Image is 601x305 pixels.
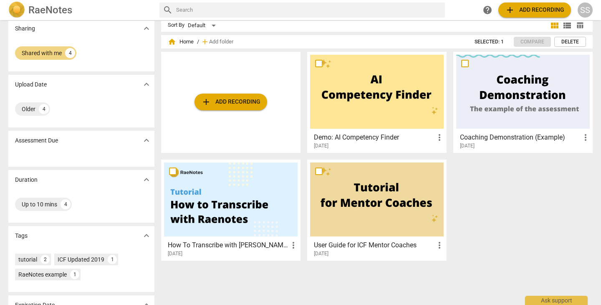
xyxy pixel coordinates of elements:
button: Upload [498,3,571,18]
span: more_vert [581,132,591,142]
span: expand_more [141,23,152,33]
button: Tile view [548,19,561,32]
button: Show more [140,78,153,91]
div: Default [188,19,219,32]
span: Add recording [201,97,260,107]
div: 1 [70,270,79,279]
span: Delete [561,38,579,46]
div: Shared with me [22,49,62,57]
span: / [197,39,199,45]
button: Show more [140,229,153,242]
span: Home [168,38,194,46]
span: expand_more [141,175,152,185]
div: 4 [65,48,75,58]
span: [DATE] [460,142,475,150]
div: Ask support [525,296,588,305]
button: Table view [573,19,586,32]
span: expand_more [141,79,152,89]
span: home [168,38,176,46]
p: Sharing [15,24,35,33]
span: expand_more [141,135,152,145]
span: add [201,38,209,46]
a: Demo: AI Competency Finder[DATE] [310,55,444,149]
div: Sort By [168,22,184,28]
a: LogoRaeNotes [8,2,153,18]
span: search [163,5,173,15]
button: Upload [194,94,267,110]
h3: Demo: AI Competency Finder [314,132,434,142]
button: Show more [140,173,153,186]
button: Show more [140,134,153,147]
a: How To Transcribe with [PERSON_NAME][DATE] [164,163,298,257]
div: 4 [61,199,71,209]
button: List view [561,19,573,32]
button: Delete [554,37,586,47]
div: tutorial [18,255,37,264]
a: Coaching Demonstration (Example)[DATE] [456,55,590,149]
p: Duration [15,175,38,184]
span: add [201,97,211,107]
span: add [505,5,515,15]
span: expand_more [141,231,152,241]
h3: User Guide for ICF Mentor Coaches [314,240,434,250]
span: Add folder [209,39,233,45]
span: Add recording [505,5,564,15]
span: table_chart [576,21,584,29]
h3: How To Transcribe with RaeNotes [168,240,288,250]
span: [DATE] [168,250,182,257]
h3: Coaching Demonstration (Example) [460,132,581,142]
button: Selected: 1 [468,37,510,47]
input: Search [176,3,442,17]
span: view_list [562,20,572,30]
span: [DATE] [314,142,328,150]
div: 4 [39,104,49,114]
div: 2 [40,255,50,264]
span: more_vert [434,240,444,250]
div: ICF Updated 2019 [58,255,104,264]
div: Up to 10 mins [22,200,57,208]
div: 1 [108,255,117,264]
span: help [482,5,492,15]
p: Assessment Due [15,136,58,145]
span: view_module [550,20,560,30]
img: Logo [8,2,25,18]
a: User Guide for ICF Mentor Coaches[DATE] [310,163,444,257]
p: Upload Date [15,80,47,89]
p: Tags [15,231,28,240]
a: Help [480,3,495,18]
div: Older [22,105,35,113]
span: Selected: 1 [475,38,504,46]
span: more_vert [434,132,444,142]
button: Show more [140,22,153,35]
span: [DATE] [314,250,328,257]
h2: RaeNotes [28,4,72,16]
button: SS [578,3,593,18]
div: RaeNotes example [18,270,67,279]
span: more_vert [288,240,298,250]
